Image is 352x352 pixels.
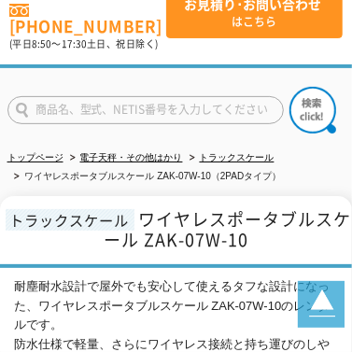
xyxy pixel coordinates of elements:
[33,36,52,50] span: 8:50
[289,87,336,134] img: btn_search.png
[9,36,159,50] span: (平日 ～ 土日、祝日除く)
[80,152,183,162] a: 電子天秤・その他はかり
[6,209,134,231] span: トラックスケール
[200,152,275,162] a: トラックスケール
[104,206,352,252] span: ワイヤレスポータブルスケール ZAK-07W-10
[7,96,285,124] input: 商品名、型式、NETIS番号を入力してください
[62,36,87,50] span: 17:30
[7,152,63,162] a: トップページ
[9,4,163,35] a: [PHONE_NUMBER]
[10,167,282,187] li: ワイヤレスポータブルスケール ZAK-07W-10（2PADタイプ）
